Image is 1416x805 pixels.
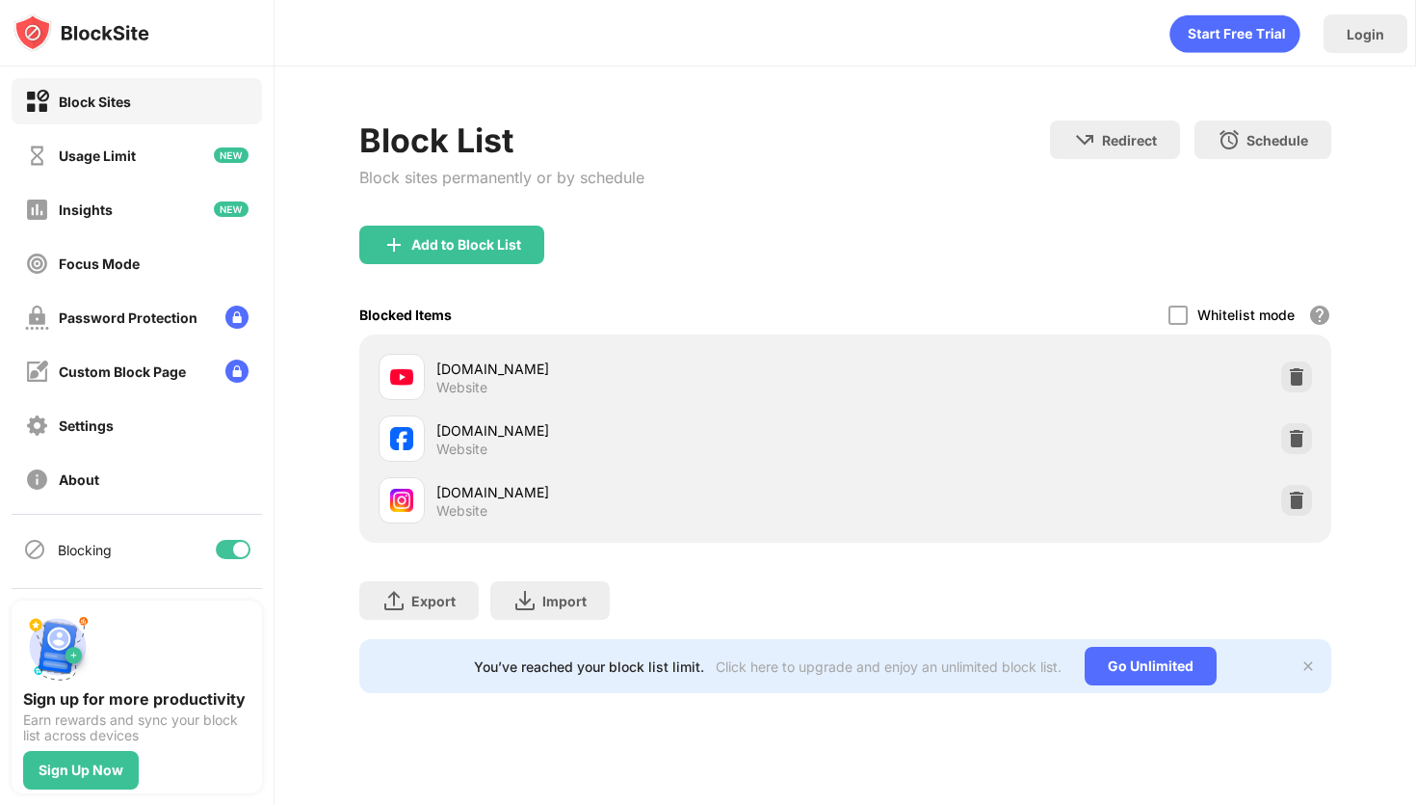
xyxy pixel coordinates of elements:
[25,144,49,168] img: time-usage-off.svg
[1085,647,1217,685] div: Go Unlimited
[25,90,49,114] img: block-on.svg
[390,365,413,389] img: favicons
[58,542,112,558] div: Blocking
[59,471,99,488] div: About
[390,427,413,450] img: favicons
[436,420,845,441] div: [DOMAIN_NAME]
[436,359,845,379] div: [DOMAIN_NAME]
[436,441,487,458] div: Website
[436,379,487,396] div: Website
[359,307,452,323] div: Blocked Items
[1197,307,1295,323] div: Whitelist mode
[13,13,149,52] img: logo-blocksite.svg
[214,148,249,163] img: new-icon.svg
[25,306,49,330] img: password-protection-off.svg
[436,502,487,520] div: Website
[39,763,123,778] div: Sign Up Now
[214,201,249,217] img: new-icon.svg
[474,658,704,675] div: You’ve reached your block list limit.
[1102,132,1157,148] div: Redirect
[1246,132,1308,148] div: Schedule
[25,468,49,492] img: about-off.svg
[59,363,186,380] div: Custom Block Page
[25,414,49,438] img: settings-off.svg
[25,252,49,276] img: focus-off.svg
[23,612,92,682] img: push-signup.svg
[59,94,131,110] div: Block Sites
[1300,658,1316,674] img: x-button.svg
[359,121,644,160] div: Block List
[359,168,644,187] div: Block sites permanently or by schedule
[411,593,456,609] div: Export
[436,482,845,502] div: [DOMAIN_NAME]
[1169,14,1300,53] div: animation
[1347,26,1384,42] div: Login
[411,237,521,253] div: Add to Block List
[59,417,114,434] div: Settings
[59,148,136,164] div: Usage Limit
[390,489,413,512] img: favicons
[59,255,140,272] div: Focus Mode
[716,658,1062,675] div: Click here to upgrade and enjoy an unlimited block list.
[225,306,249,329] img: lock-menu.svg
[25,198,49,222] img: insights-off.svg
[23,712,250,743] div: Earn rewards and sync your block list across devices
[25,360,49,384] img: customize-block-page-off.svg
[59,201,113,218] div: Insights
[23,689,250,709] div: Sign up for more productivity
[225,360,249,383] img: lock-menu.svg
[59,309,197,326] div: Password Protection
[23,538,46,561] img: blocking-icon.svg
[542,593,587,609] div: Import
